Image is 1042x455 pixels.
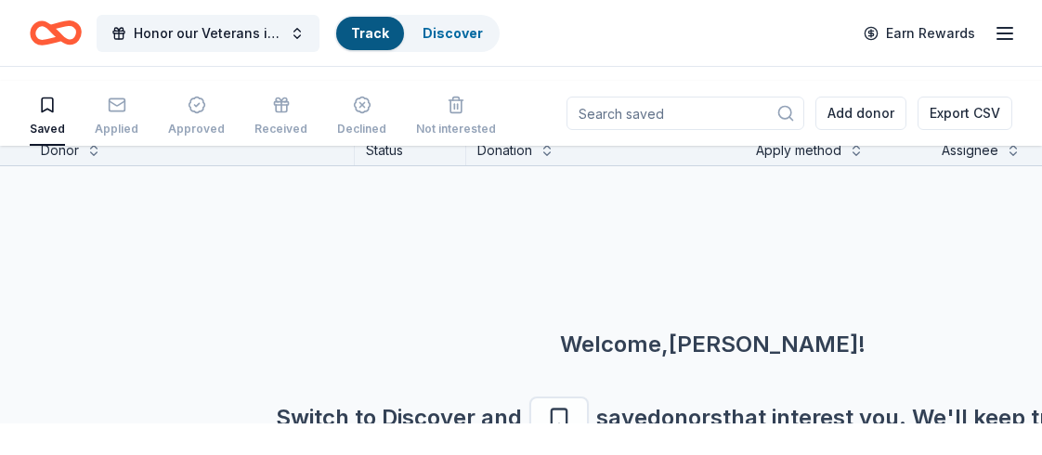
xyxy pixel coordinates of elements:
div: Not interested [416,122,496,136]
span: Honor our Veterans in our Community [134,22,282,45]
button: Approved [168,88,225,146]
button: Declined [337,88,386,146]
button: TrackDiscover [334,15,500,52]
div: Apply method [756,139,841,162]
button: Received [254,88,307,146]
div: Received [254,122,307,136]
div: Donor [41,139,79,162]
a: Earn Rewards [853,17,986,50]
div: Applied [95,122,138,136]
div: Donation [477,139,532,162]
button: Export CSV [918,97,1012,130]
div: Saved [30,122,65,136]
button: Add donor [815,97,906,130]
div: Status [355,132,466,165]
button: Applied [95,88,138,146]
a: Discover [423,25,483,41]
input: Search saved [567,97,804,130]
button: Not interested [416,88,496,146]
a: Track [351,25,389,41]
div: Approved [168,122,225,136]
button: Saved [30,88,65,146]
div: Declined [337,122,386,136]
button: Honor our Veterans in our Community [97,15,319,52]
a: Home [30,11,82,55]
div: Assignee [942,139,998,162]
